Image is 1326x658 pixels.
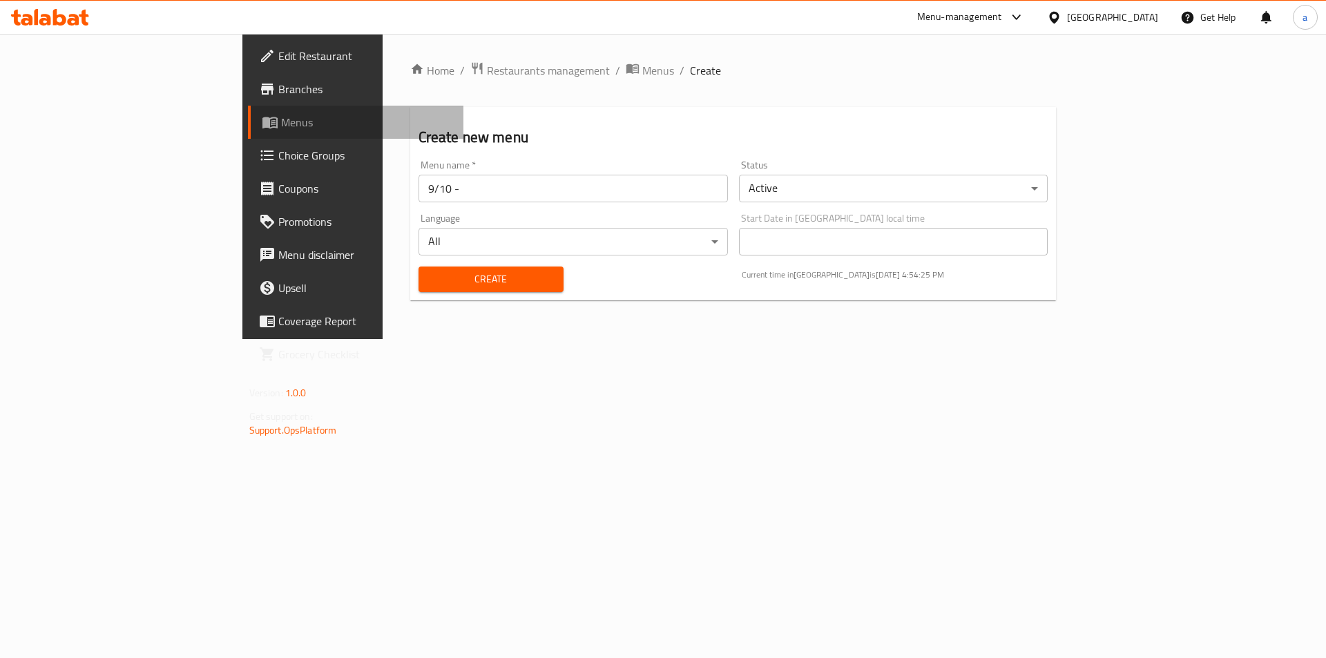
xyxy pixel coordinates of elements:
[248,205,464,238] a: Promotions
[249,407,313,425] span: Get support on:
[248,106,464,139] a: Menus
[470,61,610,79] a: Restaurants management
[739,175,1048,202] div: Active
[248,139,464,172] a: Choice Groups
[278,147,453,164] span: Choice Groups
[278,313,453,329] span: Coverage Report
[419,175,728,202] input: Please enter Menu name
[742,269,1048,281] p: Current time in [GEOGRAPHIC_DATA] is [DATE] 4:54:25 PM
[690,62,721,79] span: Create
[281,114,453,130] span: Menus
[278,246,453,263] span: Menu disclaimer
[626,61,674,79] a: Menus
[615,62,620,79] li: /
[278,280,453,296] span: Upsell
[248,39,464,72] a: Edit Restaurant
[278,213,453,230] span: Promotions
[419,267,564,292] button: Create
[410,61,1057,79] nav: breadcrumb
[249,421,337,439] a: Support.OpsPlatform
[278,346,453,362] span: Grocery Checklist
[419,127,1048,148] h2: Create new menu
[248,304,464,338] a: Coverage Report
[487,62,610,79] span: Restaurants management
[278,180,453,197] span: Coupons
[419,228,728,255] div: All
[1067,10,1158,25] div: [GEOGRAPHIC_DATA]
[248,271,464,304] a: Upsell
[249,384,283,402] span: Version:
[248,338,464,371] a: Grocery Checklist
[248,172,464,205] a: Coupons
[278,81,453,97] span: Branches
[1303,10,1307,25] span: a
[285,384,307,402] span: 1.0.0
[248,238,464,271] a: Menu disclaimer
[430,271,552,288] span: Create
[278,48,453,64] span: Edit Restaurant
[248,72,464,106] a: Branches
[642,62,674,79] span: Menus
[680,62,684,79] li: /
[917,9,1002,26] div: Menu-management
